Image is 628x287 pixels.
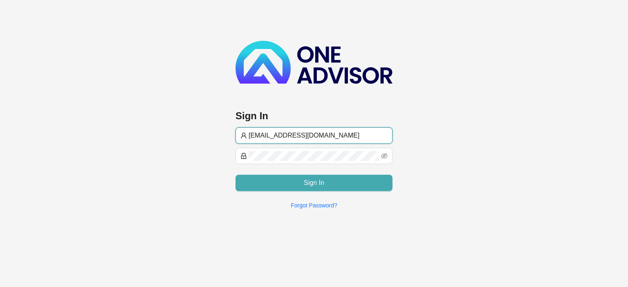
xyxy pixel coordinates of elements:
span: Sign In [304,178,324,188]
a: Forgot Password? [291,202,337,209]
img: b89e593ecd872904241dc73b71df2e41-logo-dark.svg [235,41,392,84]
span: user [240,132,247,139]
button: Sign In [235,175,392,191]
span: eye-invisible [381,153,388,159]
h3: Sign In [235,109,392,122]
input: Username [249,131,388,140]
span: lock [240,153,247,159]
